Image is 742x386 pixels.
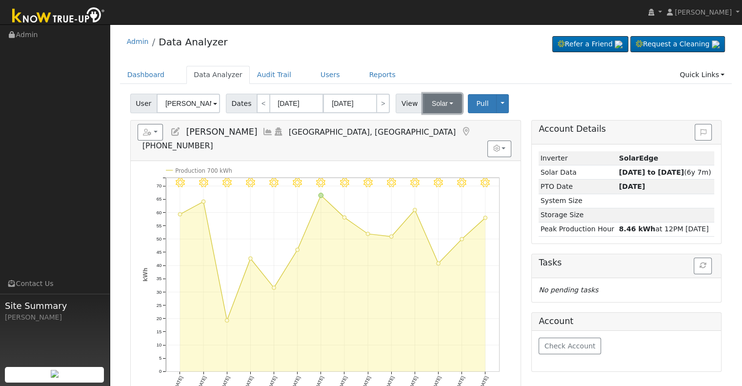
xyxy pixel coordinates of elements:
text: 35 [156,276,161,281]
text: 5 [159,355,161,361]
circle: onclick="" [483,216,487,220]
button: Pull [468,94,497,113]
span: [GEOGRAPHIC_DATA], [GEOGRAPHIC_DATA] [289,127,456,137]
a: Data Analyzer [186,66,250,84]
a: Quick Links [672,66,732,84]
h5: Account [539,316,573,326]
text: kWh [141,267,148,282]
i: 8/11 - Clear [481,178,490,187]
span: Site Summary [5,299,104,312]
span: [PERSON_NAME] [186,127,257,137]
input: Select a User [157,94,220,113]
circle: onclick="" [366,232,370,236]
td: Solar Data [539,165,617,180]
strong: 8.46 kWh [619,225,656,233]
img: retrieve [615,41,622,48]
button: Issue History [695,124,712,141]
img: Know True-Up [7,5,110,27]
span: Check Account [544,342,596,350]
a: Refer a Friend [552,36,628,53]
strong: [DATE] to [DATE] [619,168,684,176]
circle: onclick="" [201,200,205,203]
span: Dates [226,94,257,113]
text: Production 700 kWh [175,167,232,174]
i: No pending tasks [539,286,598,294]
text: 15 [156,329,161,334]
i: 8/01 - Clear [246,178,255,187]
circle: onclick="" [178,212,182,216]
img: retrieve [712,41,720,48]
i: 7/31 - Clear [222,178,232,187]
text: 20 [156,316,161,321]
circle: onclick="" [342,216,346,220]
circle: onclick="" [248,257,252,261]
span: [PERSON_NAME] [675,8,732,16]
a: Login As (last Never) [273,127,284,137]
i: 7/30 - Clear [199,178,208,187]
span: Pull [476,100,488,107]
span: [PHONE_NUMBER] [142,141,213,150]
text: 65 [156,196,161,202]
i: 8/04 - Clear [316,178,325,187]
td: Peak Production Hour [539,222,617,236]
a: Reports [362,66,403,84]
i: 8/03 - Clear [293,178,302,187]
td: System Size [539,194,617,208]
div: [PERSON_NAME] [5,312,104,323]
text: 30 [156,289,161,294]
i: 8/05 - Clear [340,178,349,187]
h5: Tasks [539,258,714,268]
text: 45 [156,249,161,255]
circle: onclick="" [437,262,441,265]
img: retrieve [51,370,59,378]
text: 70 [156,183,161,188]
i: 7/29 - Clear [175,178,184,187]
a: Edit User (1263) [170,127,181,137]
circle: onclick="" [389,235,393,239]
circle: onclick="" [460,237,464,241]
text: 55 [156,223,161,228]
text: 40 [156,263,161,268]
text: 10 [156,342,161,347]
text: 60 [156,209,161,215]
td: PTO Date [539,180,617,194]
a: > [376,94,390,113]
button: Solar [423,94,462,113]
a: < [257,94,270,113]
span: User [130,94,157,113]
a: Dashboard [120,66,172,84]
td: at 12PM [DATE] [617,222,714,236]
span: [DATE] [619,183,645,190]
i: 8/10 - Clear [457,178,466,187]
i: 8/08 - Clear [410,178,420,187]
circle: onclick="" [413,208,417,212]
a: Map [461,127,471,137]
a: Request a Cleaning [630,36,725,53]
span: (6y 7m) [619,168,711,176]
circle: onclick="" [272,286,276,290]
button: Refresh [694,258,712,274]
td: Inverter [539,151,617,165]
i: 8/06 - Clear [363,178,373,187]
a: Data Analyzer [159,36,227,48]
strong: ID: 602454, authorized: 02/28/19 [619,154,658,162]
i: 8/07 - Clear [387,178,396,187]
a: Multi-Series Graph [262,127,273,137]
h5: Account Details [539,124,714,134]
span: View [396,94,423,113]
text: 0 [159,368,161,374]
circle: onclick="" [296,248,300,252]
i: 8/09 - Clear [434,178,443,187]
button: Check Account [539,338,601,354]
i: 8/02 - Clear [269,178,279,187]
circle: onclick="" [319,193,323,198]
a: Audit Trail [250,66,299,84]
a: Admin [127,38,149,45]
circle: onclick="" [225,319,229,323]
text: 25 [156,303,161,308]
td: Storage Size [539,208,617,222]
a: Users [313,66,347,84]
text: 50 [156,236,161,242]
